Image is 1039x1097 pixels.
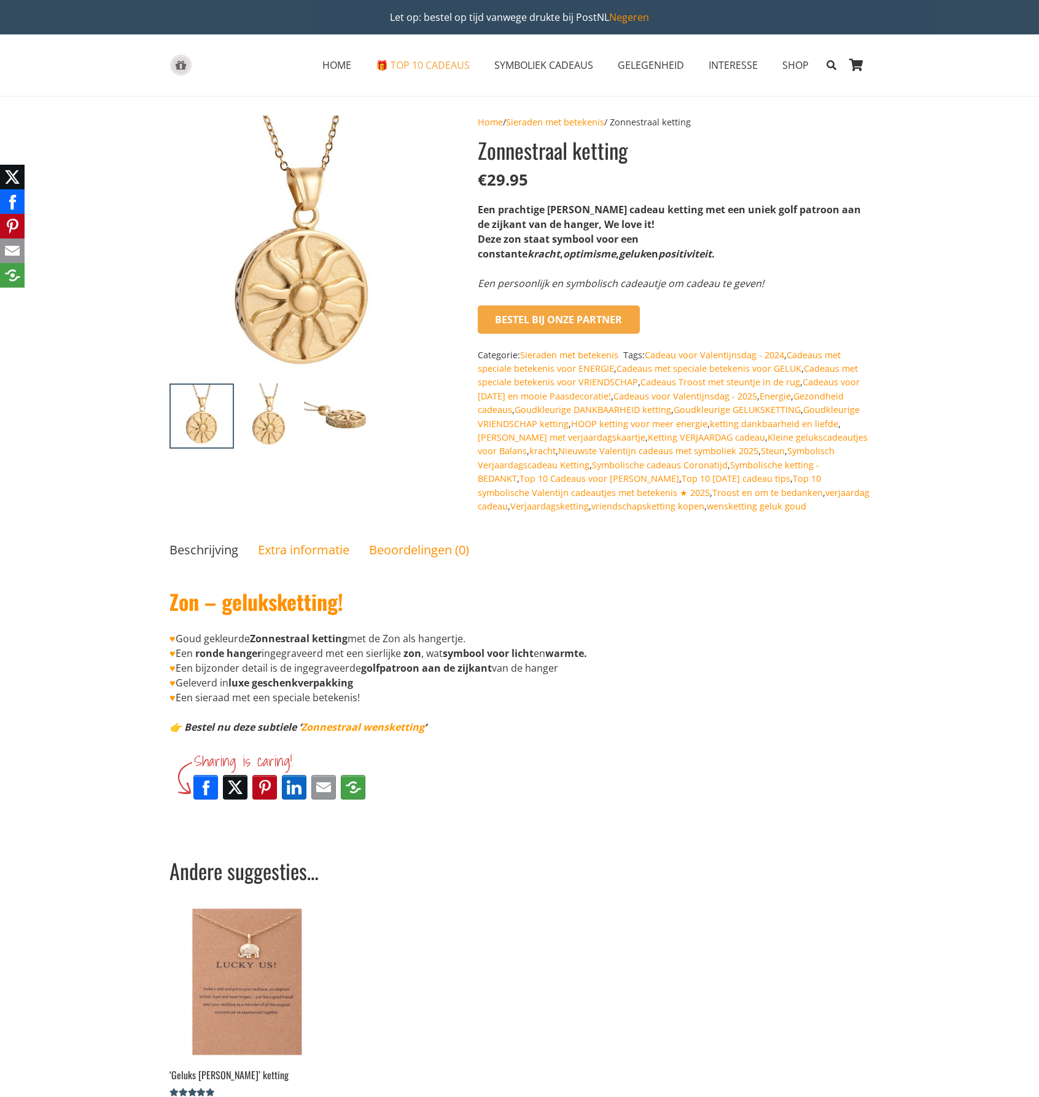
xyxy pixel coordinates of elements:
strong: symbool voor licht [443,647,534,660]
a: wensketting geluk goud [707,500,806,512]
span: ♥ [169,676,176,690]
li: LinkedIn [279,773,309,802]
strong: Een prachtige [PERSON_NAME] cadeau ketting met een uniek golf patroon aan de zijkant van de hange... [478,203,861,231]
a: Cadeaus Troost met steuntje in de rug [640,376,800,388]
span: SHOP [782,58,809,72]
span: ♥ [169,647,176,660]
span: ♥ [169,691,176,704]
a: Zon – geluksketting! [169,586,343,617]
a: 🎁 TOP 10 CADEAUS🎁 TOP 10 CADEAUS Menu [364,50,482,81]
a: Winkelwagen [842,34,870,96]
li: Facebook [191,773,220,802]
a: GELEGENHEIDGELEGENHEID Menu [605,50,696,81]
span: Tags: , , , , , , , , , , , , , , , , , , , , , , , , , , , , , , [478,349,870,512]
li: More Options [338,773,368,802]
a: Beoordelingen (0) [369,541,469,558]
strong: warmte. [545,647,587,660]
a: Top 10 Cadeaus voor [PERSON_NAME] [519,473,679,484]
a: Goudkleurige DANKBAARHEID ketting [515,404,671,415]
span: Categorie: [478,349,621,361]
a: [PERSON_NAME] met verjaardagskaartje [478,431,645,443]
a: Top 10 [DATE] cadeau tips [682,473,790,484]
span: ♥ [169,632,176,645]
a: Ketting VERJAARDAG cadeau [648,431,765,443]
a: Share to Facebook [193,775,218,800]
a: SHOPSHOP Menu [770,50,821,81]
h2: Andere suggesties… [169,856,870,886]
span: HOME [322,58,351,72]
em: geluk [619,247,646,261]
li: Pinterest [250,773,279,802]
a: Troost en om te bedanken [712,487,823,498]
a: Symbolische cadeaus Coronatijd [592,459,728,471]
span: GELEGENHEID [618,58,684,72]
a: Energie [760,390,791,402]
a: Cadeau voor Valentijnsdag - 2024 [645,349,784,361]
span: 🎁 TOP 10 CADEAUS [376,58,470,72]
em: positiviteit [658,247,712,261]
button: Bestel bij onze Partner [478,305,640,334]
a: Sieraden met betekenis [506,116,604,128]
a: Symbolisch Verjaardagscadeau Ketting [478,445,835,470]
a: SYMBOLIEK CADEAUSSYMBOLIEK CADEAUS Menu [482,50,605,81]
h1: Zonnestraal ketting [478,135,870,165]
a: Extra informatie [258,541,349,558]
a: Pin to Pinterest [252,775,277,800]
strong: Zonnestraal ketting [250,632,348,645]
img: Geef geluk en energie cadeau met deze symbolische zonneketting met speciale betekenis [236,383,301,448]
a: Beschrijving [169,541,238,558]
li: X (Twitter) [220,773,250,802]
a: Top 10 symbolische Valentijn cadeautjes met betekenis ★ 2025 [478,473,821,498]
a: Cadeaus voor Valentijnsdag - 2025 [613,390,757,402]
div: Sharing is caring! [194,749,368,773]
strong: Deze zon staat symbool voor een constante , , en . [478,232,715,261]
a: vriendschapsketting kopen [591,500,704,512]
a: Verjaardagsketting [510,500,589,512]
a: Cadeaus voor [DATE] en mooie Paasdecoratie! [478,376,860,401]
a: Cadeaus met speciale betekenis voor GELUK [617,363,801,374]
em: Een persoonlijk en symbolisch cadeautje om cadeau te geven! [478,277,764,290]
bdi: 29.95 [478,169,528,191]
a: HOMEHOME Menu [310,50,364,81]
span: SYMBOLIEK CADEAUS [494,58,593,72]
a: INTERESSEINTERESSE Menu [696,50,770,81]
strong: luxe geschenkverpakking [228,676,353,690]
a: ketting dankbaarheid en liefde [710,418,838,430]
em: kracht [527,247,560,261]
p: Goud gekleurde met de Zon als hangertje. Een ingegraveerd met een sierlijke , wat en Een bijzonde... [169,631,870,705]
a: Negeren [609,10,649,24]
strong: golfpatroon aan de zijkant [361,661,492,675]
a: Zoeken [821,50,842,81]
img: Vriendschap cadeautje: symbolische Olifant Geluks ketting met wenskaartje - www.inspirerendwinkel... [169,903,327,1060]
img: Cadeau geluk ketting voor een verjaardag, vriendschap of speciale gelegenheid - ketting zon [304,383,368,448]
em: 👉 Bestel nu deze subtiele ‘ ‘ [169,720,426,734]
span: ♥ [169,661,176,675]
a: Goudkleurige GELUKSKETTING [674,404,801,415]
a: Home [478,116,503,128]
h2: ‘Geluks [PERSON_NAME]’ ketting [169,1068,327,1082]
a: gift-box-icon-grey-inspirerendwinkelen [169,55,192,76]
a: Nieuwste Valentijn cadeaus met symboliek 2025 [558,445,758,457]
a: Post to X (Twitter) [223,775,247,800]
strong: ronde hanger [195,647,262,660]
a: Sieraden met betekenis [520,349,618,361]
em: optimisme [563,247,616,261]
a: kracht [529,445,556,457]
a: Steun [761,445,785,457]
a: Share to LinkedIn [282,775,306,800]
a: Mail to Email This [311,775,336,800]
strong: zon [403,647,421,660]
img: Geef geluk en energie cadeau met deze symbolische zonneketting met speciale betekenis [169,383,234,448]
nav: Breadcrumb [478,116,870,129]
span: € [478,169,487,191]
li: Email This [309,773,338,802]
a: HOOP ketting voor meer energie [571,418,707,430]
a: Goudkleurige VRIENDSCHAP ketting [478,404,860,429]
a: Zonnestraal wensketting [301,720,424,734]
span: INTERESSE [709,58,758,72]
a: Share to More Options [341,775,365,800]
